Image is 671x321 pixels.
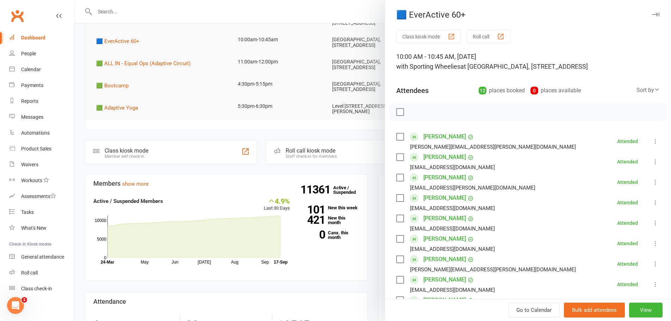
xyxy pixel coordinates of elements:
a: People [9,46,74,62]
div: Automations [21,130,50,136]
div: Dashboard [21,35,45,41]
div: People [21,51,36,56]
a: [PERSON_NAME] [423,295,466,306]
div: Attended [617,180,638,185]
a: [PERSON_NAME] [423,274,466,285]
button: View [629,303,663,317]
div: Attended [617,139,638,144]
a: Messages [9,109,74,125]
div: places booked [479,86,525,95]
div: Attended [617,282,638,287]
button: Roll call [467,30,510,43]
div: Product Sales [21,146,51,152]
div: 🟦 EverActive 60+ [385,10,671,20]
div: [EMAIL_ADDRESS][DOMAIN_NAME] [410,224,495,233]
div: Attended [617,261,638,266]
a: Product Sales [9,141,74,157]
a: Roll call [9,265,74,281]
a: General attendance kiosk mode [9,249,74,265]
div: [EMAIL_ADDRESS][DOMAIN_NAME] [410,163,495,172]
button: Class kiosk mode [396,30,461,43]
div: Workouts [21,178,42,183]
a: [PERSON_NAME] [423,192,466,204]
div: [PERSON_NAME][EMAIL_ADDRESS][PERSON_NAME][DOMAIN_NAME] [410,265,576,274]
div: 0 [530,87,538,94]
a: Go to Calendar [508,303,560,317]
span: 1 [21,297,27,303]
div: Attended [617,200,638,205]
iframe: Intercom live chat [7,297,24,314]
a: [PERSON_NAME] [423,152,466,163]
div: Payments [21,82,43,88]
div: Sort by [636,86,660,95]
a: [PERSON_NAME] [423,213,466,224]
div: 12 [479,87,486,94]
a: Assessments [9,189,74,204]
div: What's New [21,225,46,231]
a: Tasks [9,204,74,220]
a: Reports [9,93,74,109]
div: 10:00 AM - 10:45 AM, [DATE] [396,52,660,72]
a: Class kiosk mode [9,281,74,297]
div: places available [530,86,581,95]
div: [EMAIL_ADDRESS][DOMAIN_NAME] [410,204,495,213]
div: Attended [617,241,638,246]
div: General attendance [21,254,64,260]
button: Bulk add attendees [564,303,625,317]
div: [PERSON_NAME][EMAIL_ADDRESS][PERSON_NAME][DOMAIN_NAME] [410,142,576,152]
div: Calendar [21,67,41,72]
a: Waivers [9,157,74,173]
a: [PERSON_NAME] [423,172,466,183]
a: Payments [9,78,74,93]
a: Workouts [9,173,74,189]
div: Attendees [396,86,429,95]
div: Reports [21,98,38,104]
div: Messages [21,114,43,120]
a: [PERSON_NAME] [423,233,466,245]
a: [PERSON_NAME] [423,131,466,142]
div: Attended [617,221,638,226]
a: [PERSON_NAME] [423,254,466,265]
a: What's New [9,220,74,236]
a: Automations [9,125,74,141]
div: Assessments [21,193,56,199]
a: Clubworx [8,7,26,25]
div: [EMAIL_ADDRESS][DOMAIN_NAME] [410,285,495,295]
div: Waivers [21,162,38,167]
div: Roll call [21,270,38,276]
a: Calendar [9,62,74,78]
div: Class check-in [21,286,52,291]
div: [EMAIL_ADDRESS][DOMAIN_NAME] [410,245,495,254]
div: [EMAIL_ADDRESS][PERSON_NAME][DOMAIN_NAME] [410,183,535,192]
div: Tasks [21,209,34,215]
span: at [GEOGRAPHIC_DATA], [STREET_ADDRESS] [460,63,588,70]
span: with Sporting Wheelies [396,63,460,70]
div: Attended [617,159,638,164]
a: Dashboard [9,30,74,46]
